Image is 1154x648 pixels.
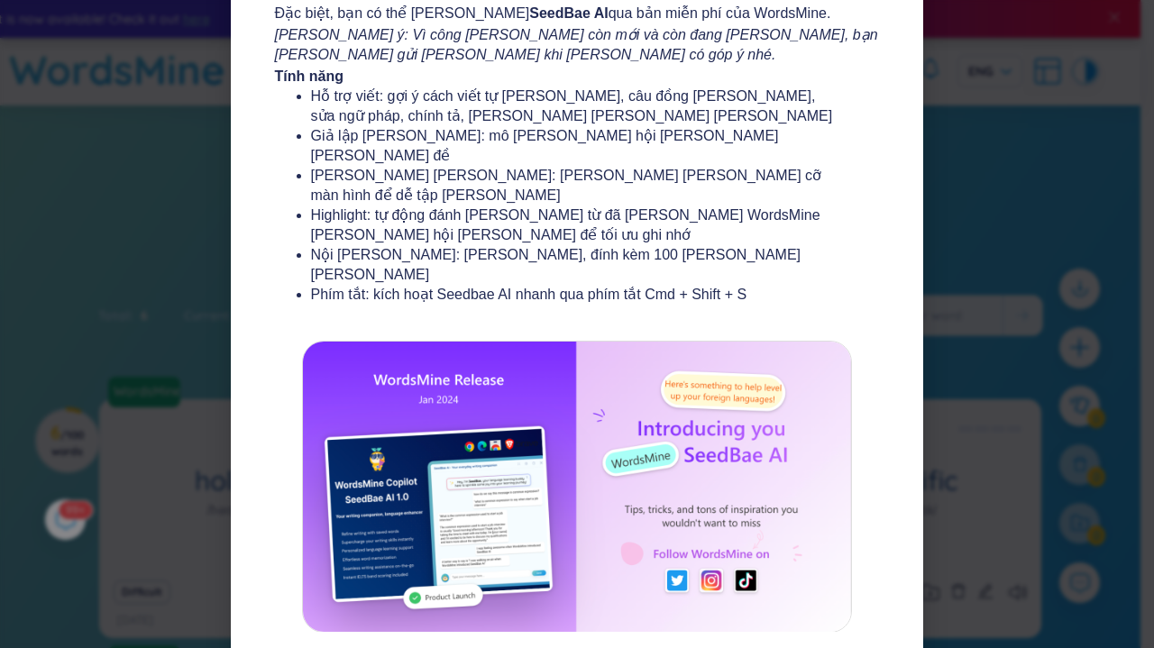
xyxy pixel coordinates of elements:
b: Tính năng [275,68,343,84]
li: Phím tắt: kích hoạt Seedbae AI nhanh qua phím tắt Cmd + Shift + S [311,285,844,305]
li: Nội [PERSON_NAME]: [PERSON_NAME], đính kèm 100 [PERSON_NAME] [PERSON_NAME] [311,245,844,285]
li: Giả lập [PERSON_NAME]: mô [PERSON_NAME] hội [PERSON_NAME] [PERSON_NAME] đề [311,126,844,166]
span: Đặc biệt, bạn có thể [PERSON_NAME] qua bản miễn phí của WordsMine. [275,4,880,23]
li: [PERSON_NAME] [PERSON_NAME]: [PERSON_NAME] [PERSON_NAME] cỡ màn hình để dễ tập [PERSON_NAME] [311,166,844,205]
b: SeedBae AI [529,5,608,21]
li: Hỗ trợ viết: gợi ý cách viết tự [PERSON_NAME], câu đồng [PERSON_NAME], sửa ngữ pháp, chính tả, [P... [311,87,844,126]
i: [PERSON_NAME] ý: Vì công [PERSON_NAME] còn mới và còn đang [PERSON_NAME], bạn [PERSON_NAME] gửi [... [275,27,878,62]
li: Highlight: tự động đánh [PERSON_NAME] từ đã [PERSON_NAME] WordsMine [PERSON_NAME] hội [PERSON_NAM... [311,205,844,245]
